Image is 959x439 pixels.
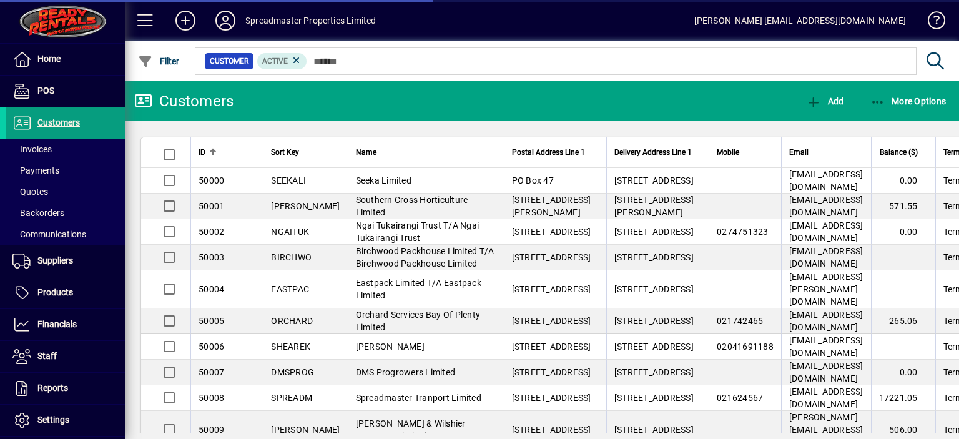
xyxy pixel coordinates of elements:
[271,284,309,294] span: EASTPAC
[871,168,935,194] td: 0.00
[271,342,310,352] span: SHEAREK
[6,44,125,75] a: Home
[789,246,863,269] span: [EMAIL_ADDRESS][DOMAIN_NAME]
[6,341,125,372] a: Staff
[789,146,863,159] div: Email
[12,229,86,239] span: Communications
[512,146,585,159] span: Postal Address Line 1
[789,220,863,243] span: [EMAIL_ADDRESS][DOMAIN_NAME]
[880,146,918,159] span: Balance ($)
[205,9,245,32] button: Profile
[512,227,591,237] span: [STREET_ADDRESS]
[37,383,68,393] span: Reports
[356,175,411,185] span: Seeka Limited
[512,195,591,217] span: [STREET_ADDRESS][PERSON_NAME]
[356,393,481,403] span: Spreadmaster Tranport Limited
[271,227,309,237] span: NGAITUK
[6,277,125,308] a: Products
[717,393,763,403] span: 021624567
[6,202,125,224] a: Backorders
[717,316,763,326] span: 021742465
[871,219,935,245] td: 0.00
[37,255,73,265] span: Suppliers
[512,284,591,294] span: [STREET_ADDRESS]
[6,181,125,202] a: Quotes
[867,90,950,112] button: More Options
[245,11,376,31] div: Spreadmaster Properties Limited
[37,117,80,127] span: Customers
[199,227,224,237] span: 50002
[806,96,843,106] span: Add
[6,245,125,277] a: Suppliers
[512,393,591,403] span: [STREET_ADDRESS]
[356,246,494,269] span: Birchwood Packhouse Limited T/A Birchwood Packhouse Limited
[356,220,479,243] span: Ngai Tukairangi Trust T/A Ngai Tukairangi Trust
[512,342,591,352] span: [STREET_ADDRESS]
[262,57,288,66] span: Active
[199,425,224,435] span: 50009
[614,316,694,326] span: [STREET_ADDRESS]
[6,405,125,436] a: Settings
[199,146,205,159] span: ID
[789,387,863,409] span: [EMAIL_ADDRESS][DOMAIN_NAME]
[199,316,224,326] span: 50005
[271,252,312,262] span: BIRCHWO
[512,252,591,262] span: [STREET_ADDRESS]
[871,385,935,411] td: 17221.05
[789,361,863,383] span: [EMAIL_ADDRESS][DOMAIN_NAME]
[6,160,125,181] a: Payments
[6,373,125,404] a: Reports
[12,208,64,218] span: Backorders
[6,139,125,160] a: Invoices
[271,201,340,211] span: [PERSON_NAME]
[37,86,54,96] span: POS
[37,319,77,329] span: Financials
[199,367,224,377] span: 50007
[37,351,57,361] span: Staff
[789,146,809,159] span: Email
[512,425,591,435] span: [STREET_ADDRESS]
[6,309,125,340] a: Financials
[356,342,425,352] span: [PERSON_NAME]
[199,201,224,211] span: 50001
[717,342,774,352] span: 02041691188
[199,252,224,262] span: 50003
[918,2,943,43] a: Knowledge Base
[165,9,205,32] button: Add
[356,367,456,377] span: DMS Progrowers Limited
[138,56,180,66] span: Filter
[694,11,906,31] div: [PERSON_NAME] [EMAIL_ADDRESS][DOMAIN_NAME]
[271,393,312,403] span: SPREADM
[356,310,481,332] span: Orchard Services Bay Of Plenty Limited
[37,287,73,297] span: Products
[135,50,183,72] button: Filter
[789,272,863,307] span: [EMAIL_ADDRESS][PERSON_NAME][DOMAIN_NAME]
[614,342,694,352] span: [STREET_ADDRESS]
[271,175,306,185] span: SEEKALI
[614,175,694,185] span: [STREET_ADDRESS]
[614,425,694,435] span: [STREET_ADDRESS]
[789,195,863,217] span: [EMAIL_ADDRESS][DOMAIN_NAME]
[271,146,299,159] span: Sort Key
[789,310,863,332] span: [EMAIL_ADDRESS][DOMAIN_NAME]
[614,367,694,377] span: [STREET_ADDRESS]
[12,187,48,197] span: Quotes
[871,360,935,385] td: 0.00
[199,342,224,352] span: 50006
[37,415,69,425] span: Settings
[199,393,224,403] span: 50008
[871,194,935,219] td: 571.55
[210,55,248,67] span: Customer
[271,316,313,326] span: ORCHARD
[789,169,863,192] span: [EMAIL_ADDRESS][DOMAIN_NAME]
[512,316,591,326] span: [STREET_ADDRESS]
[614,227,694,237] span: [STREET_ADDRESS]
[356,146,376,159] span: Name
[356,278,481,300] span: Eastpack Limited T/A Eastpack Limited
[199,284,224,294] span: 50004
[717,227,769,237] span: 0274751323
[134,91,234,111] div: Customers
[199,175,224,185] span: 50000
[717,146,739,159] span: Mobile
[37,54,61,64] span: Home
